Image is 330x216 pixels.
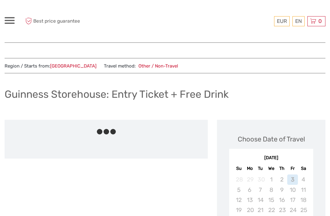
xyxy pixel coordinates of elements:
div: Tu [255,164,266,173]
div: Not available Sunday, October 12th, 2025 [233,195,244,205]
a: [GEOGRAPHIC_DATA] [50,63,97,69]
img: 3600-1d72084d-7d81-4261-8863-f83ba75b79d7_logo_big.png [115,6,206,36]
div: Not available Thursday, October 2nd, 2025 [277,174,287,185]
div: EN [292,16,305,26]
div: Not available Saturday, October 4th, 2025 [298,174,309,185]
div: Not available Monday, September 29th, 2025 [244,174,255,185]
div: Not available Thursday, October 23rd, 2025 [277,205,287,215]
div: Not available Monday, October 6th, 2025 [244,185,255,195]
div: Not available Saturday, October 25th, 2025 [298,205,309,215]
div: Not available Tuesday, September 30th, 2025 [255,174,266,185]
div: Not available Friday, October 17th, 2025 [287,195,298,205]
div: Not available Tuesday, October 7th, 2025 [255,185,266,195]
div: Sa [298,164,309,173]
div: Not available Monday, October 13th, 2025 [244,195,255,205]
a: Other / Non-Travel [136,63,178,69]
span: Best price guarantee [24,16,85,26]
div: Not available Saturday, October 11th, 2025 [298,185,309,195]
span: EUR [277,18,287,24]
div: Not available Thursday, October 16th, 2025 [277,195,287,205]
div: Th [277,164,287,173]
div: Not available Friday, October 3rd, 2025 [287,174,298,185]
div: Not available Wednesday, October 15th, 2025 [266,195,277,205]
div: Su [233,164,244,173]
div: Not available Tuesday, October 14th, 2025 [255,195,266,205]
div: Not available Wednesday, October 1st, 2025 [266,174,277,185]
h1: Guinness Storehouse: Entry Ticket + Free Drink [5,88,229,101]
span: Travel method: [104,61,178,70]
div: We [266,164,277,173]
div: [DATE] [229,155,313,161]
div: Not available Thursday, October 9th, 2025 [277,185,287,195]
div: Not available Friday, October 24th, 2025 [287,205,298,215]
div: Not available Sunday, October 19th, 2025 [233,205,244,215]
div: Not available Tuesday, October 21st, 2025 [255,205,266,215]
div: Not available Wednesday, October 8th, 2025 [266,185,277,195]
div: Fr [287,164,298,173]
div: Not available Sunday, September 28th, 2025 [233,174,244,185]
div: Not available Wednesday, October 22nd, 2025 [266,205,277,215]
span: 0 [317,18,323,24]
div: Not available Sunday, October 5th, 2025 [233,185,244,195]
div: Mo [244,164,255,173]
div: Not available Friday, October 10th, 2025 [287,185,298,195]
span: Region / Starts from: [5,63,97,69]
div: Not available Monday, October 20th, 2025 [244,205,255,215]
div: Choose Date of Travel [238,134,305,144]
div: Not available Saturday, October 18th, 2025 [298,195,309,205]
